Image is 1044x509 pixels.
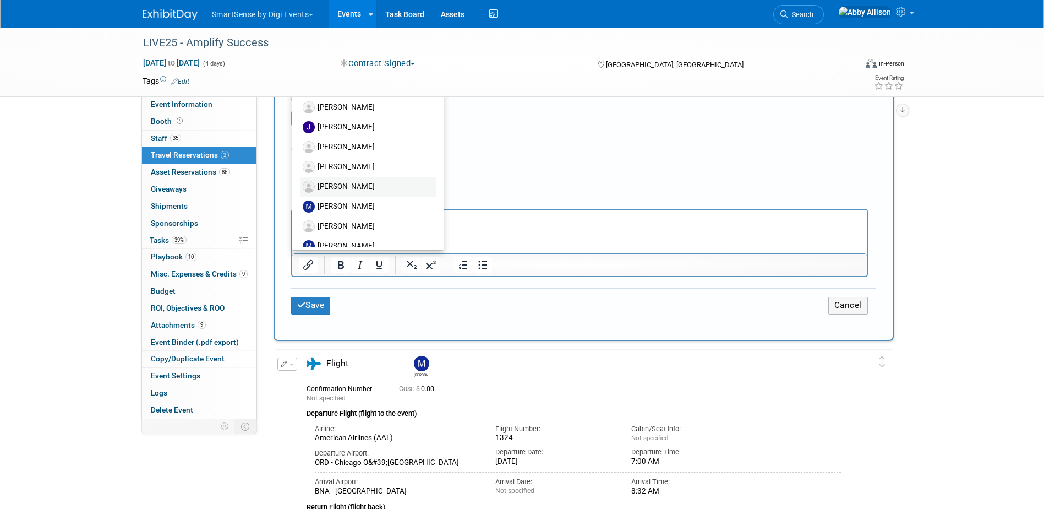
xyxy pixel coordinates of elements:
[307,394,346,402] span: Not specified
[307,358,321,370] i: Flight
[215,419,234,434] td: Personalize Event Tab Strip
[142,181,256,198] a: Giveaways
[219,168,230,176] span: 86
[300,197,436,216] label: [PERSON_NAME]
[315,434,479,443] div: American Airlines (AAL)
[878,59,904,68] div: In-Person
[495,477,615,487] div: Arrival Date:
[151,405,193,414] span: Delete Event
[234,419,256,434] td: Toggle Event Tabs
[828,297,868,314] button: Cancel
[142,249,256,266] a: Playbook10
[307,382,382,393] div: Confirmation Number:
[866,59,877,68] img: Format-Inperson.png
[142,232,256,249] a: Tasks39%
[300,236,436,256] label: [PERSON_NAME]
[422,257,440,273] button: Superscript
[142,368,256,385] a: Event Settings
[495,487,615,495] div: Not specified
[291,193,868,209] div: Reservation Notes/Details:
[142,334,256,351] a: Event Binder (.pdf export)
[151,304,225,312] span: ROI, Objectives & ROO
[174,117,185,125] span: Booth not reserved yet
[142,266,256,283] a: Misc. Expenses & Credits9
[151,286,176,295] span: Budget
[631,447,751,457] div: Departure Time:
[351,257,369,273] button: Italic
[631,477,751,487] div: Arrival Time:
[292,210,867,253] iframe: Rich Text Area
[291,144,380,158] div: Other/Misc. Attachments:
[315,458,479,468] div: ORD - Chicago O&#39;[GEOGRAPHIC_DATA]
[291,297,331,314] button: Save
[874,75,904,81] div: Event Rating
[142,215,256,232] a: Sponsorships
[315,487,479,496] div: BNA - [GEOGRAPHIC_DATA]
[151,167,230,176] span: Asset Reservations
[142,385,256,402] a: Logs
[303,220,315,232] img: Associate-Profile-5.png
[151,371,200,380] span: Event Settings
[331,257,350,273] button: Bold
[402,257,421,273] button: Subscript
[170,134,181,142] span: 35
[495,457,615,467] div: [DATE]
[315,448,479,458] div: Departure Airport:
[315,477,479,487] div: Arrival Airport:
[303,201,315,213] img: M.jpg
[151,219,198,228] span: Sponsorships
[171,78,189,85] a: Edit
[142,198,256,215] a: Shipments
[139,33,840,53] div: LIVE25 - Amplify Success
[142,147,256,164] a: Travel Reservations2
[411,356,430,377] div: Madeleine Acevedo
[495,424,615,434] div: Flight Number:
[143,9,198,20] img: ExhibitDay
[300,137,436,157] label: [PERSON_NAME]
[299,257,318,273] button: Insert/edit link
[631,424,751,434] div: Cabin/Seat Info:
[142,300,256,317] a: ROI, Objectives & ROO
[454,257,473,273] button: Numbered list
[788,10,813,19] span: Search
[142,402,256,419] a: Delete Event
[151,150,229,159] span: Travel Reservations
[773,5,824,24] a: Search
[151,134,181,143] span: Staff
[879,356,885,367] i: Click and drag to move item
[303,161,315,173] img: Associate-Profile-5.png
[151,269,248,278] span: Misc. Expenses & Credits
[606,61,744,69] span: [GEOGRAPHIC_DATA], [GEOGRAPHIC_DATA]
[473,257,492,273] button: Bullet list
[337,58,419,69] button: Contract Signed
[315,424,479,434] div: Airline:
[143,58,200,68] span: [DATE] [DATE]
[300,157,436,177] label: [PERSON_NAME]
[151,354,225,363] span: Copy/Duplicate Event
[495,434,615,443] div: 1324
[202,60,225,67] span: (4 days)
[151,252,196,261] span: Playbook
[151,388,167,397] span: Logs
[151,338,239,346] span: Event Binder (.pdf export)
[838,6,892,18] img: Abby Allison
[631,487,751,496] div: 8:32 AM
[142,283,256,300] a: Budget
[399,385,421,393] span: Cost: $
[142,351,256,367] a: Copy/Duplicate Event
[142,96,256,113] a: Event Information
[150,236,187,245] span: Tasks
[166,58,177,67] span: to
[495,447,615,457] div: Departure Date:
[300,177,436,197] label: [PERSON_NAME]
[370,257,389,273] button: Underline
[303,101,315,113] img: Associate-Profile-5.png
[142,164,256,181] a: Asset Reservations86
[143,75,189,86] td: Tags
[151,202,188,210] span: Shipments
[631,457,751,467] div: 7:00 AM
[307,403,841,419] div: Departure Flight (flight to the event)
[300,216,436,236] label: [PERSON_NAME]
[198,321,206,329] span: 9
